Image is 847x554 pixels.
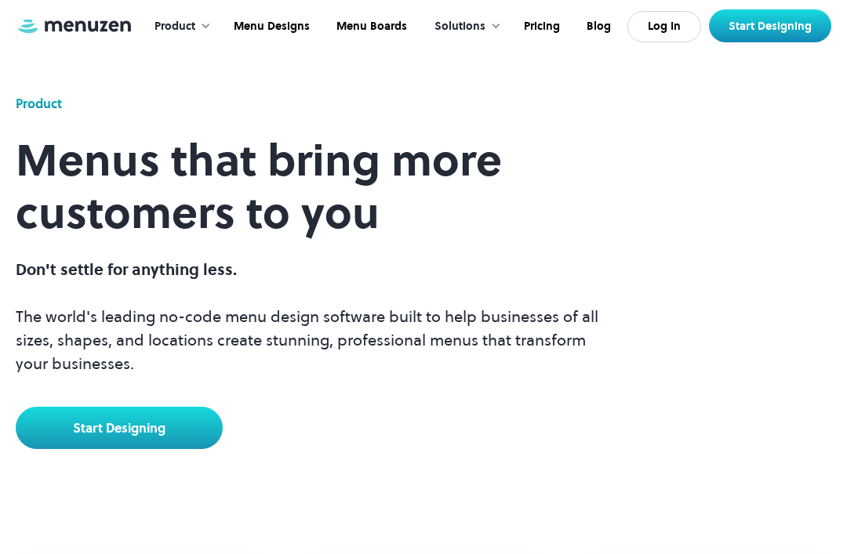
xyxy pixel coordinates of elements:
span: Don't settle for anything less. [16,259,237,281]
h1: Menus that bring more customers to you [16,134,618,239]
a: Blog [572,2,623,51]
div: Product [16,94,62,113]
div: Solutions [434,18,485,35]
div: Product [139,2,219,51]
a: Start Designing [16,407,223,449]
a: Start Designing [709,9,831,42]
p: The world's leading no-code menu design software built to help businesses of all sizes, shapes, a... [16,258,618,375]
a: Menu Boards [322,2,419,51]
a: Menu Designs [219,2,322,51]
div: Solutions [419,2,509,51]
a: Pricing [509,2,572,51]
div: Product [154,18,195,35]
a: Log In [627,11,701,42]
